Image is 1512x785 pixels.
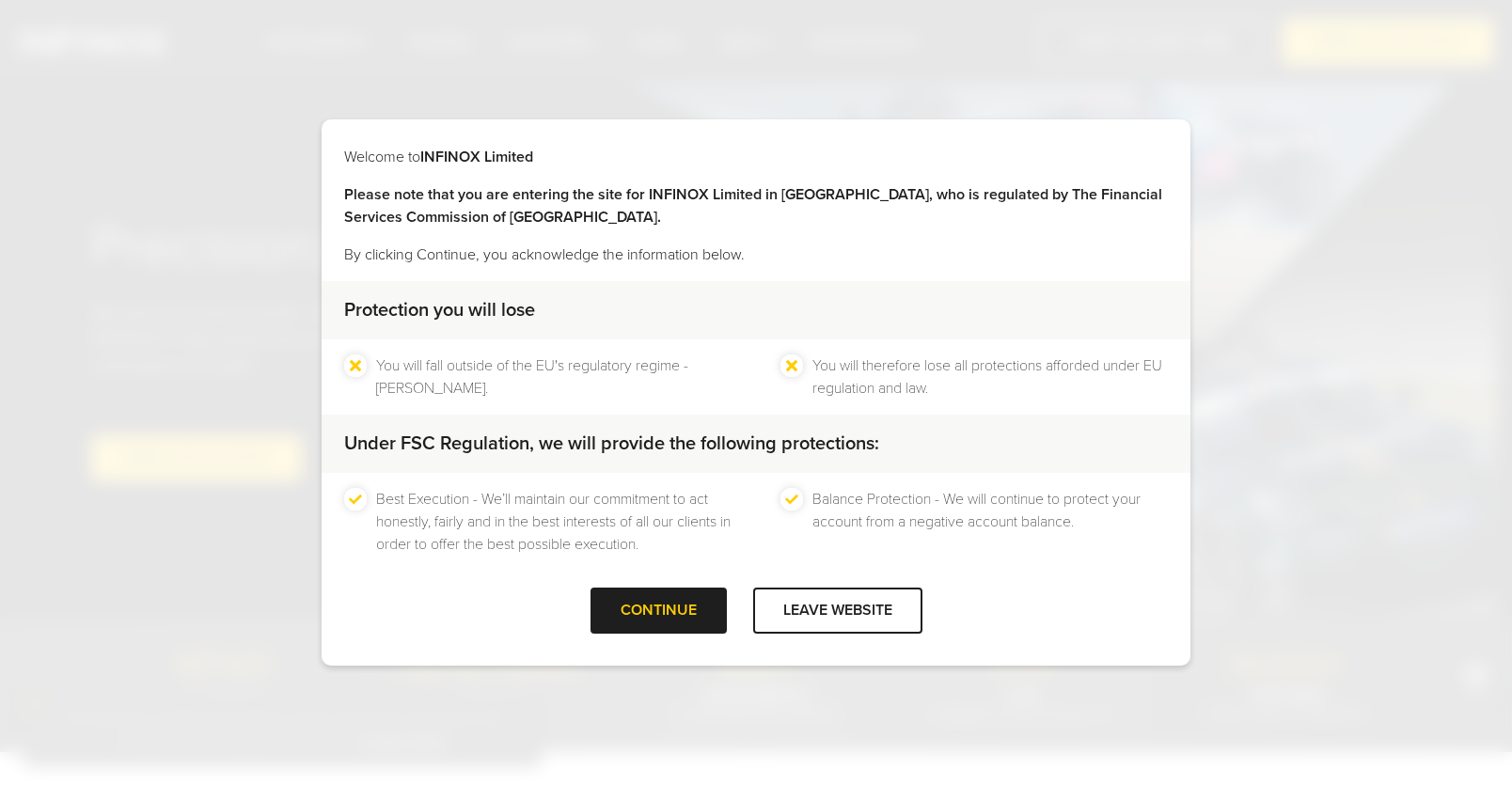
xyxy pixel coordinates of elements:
[420,148,533,166] strong: INFINOX Limited
[344,146,1168,168] p: Welcome to
[812,354,1168,400] li: You will therefore lose all protections afforded under EU regulation and law.
[344,243,1168,266] p: By clicking Continue, you acknowledge the information below.
[591,588,727,634] div: CONTINUE
[344,299,535,322] strong: Protection you will lose
[376,488,732,556] li: Best Execution - We’ll maintain our commitment to act honestly, fairly and in the best interests ...
[376,354,732,400] li: You will fall outside of the EU's regulatory regime - [PERSON_NAME].
[344,185,1162,227] strong: Please note that you are entering the site for INFINOX Limited in [GEOGRAPHIC_DATA], who is regul...
[753,588,922,634] div: LEAVE WEBSITE
[344,432,879,455] strong: Under FSC Regulation, we will provide the following protections:
[812,488,1168,556] li: Balance Protection - We will continue to protect your account from a negative account balance.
